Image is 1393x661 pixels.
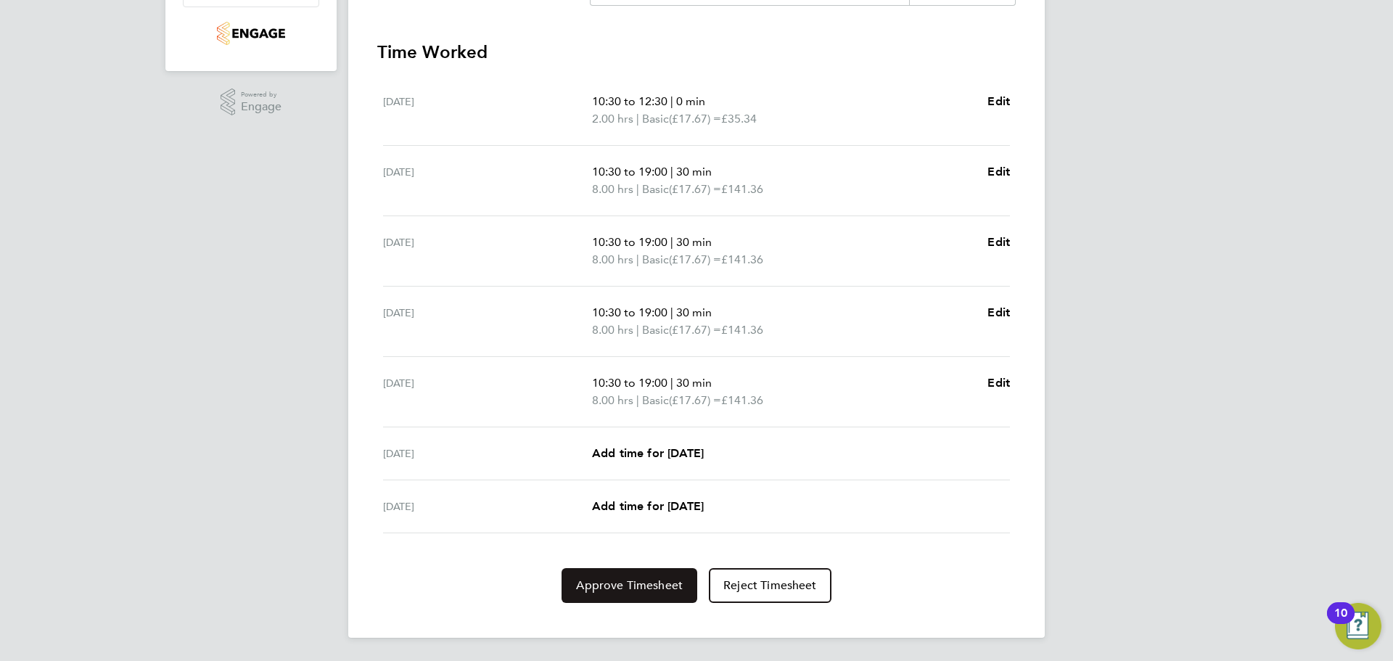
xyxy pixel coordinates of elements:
[669,323,721,337] span: (£17.67) =
[576,578,683,593] span: Approve Timesheet
[642,110,669,128] span: Basic
[383,445,592,462] div: [DATE]
[221,89,282,116] a: Powered byEngage
[642,181,669,198] span: Basic
[721,253,763,266] span: £141.36
[241,89,282,101] span: Powered by
[642,251,669,268] span: Basic
[669,253,721,266] span: (£17.67) =
[669,182,721,196] span: (£17.67) =
[377,41,1016,64] h3: Time Worked
[987,163,1010,181] a: Edit
[676,305,712,319] span: 30 min
[709,568,831,603] button: Reject Timesheet
[642,392,669,409] span: Basic
[562,568,697,603] button: Approve Timesheet
[592,499,704,513] span: Add time for [DATE]
[592,112,633,126] span: 2.00 hrs
[987,305,1010,319] span: Edit
[670,376,673,390] span: |
[676,376,712,390] span: 30 min
[592,94,667,108] span: 10:30 to 12:30
[676,94,705,108] span: 0 min
[676,235,712,249] span: 30 min
[383,498,592,515] div: [DATE]
[383,163,592,198] div: [DATE]
[636,393,639,407] span: |
[636,253,639,266] span: |
[987,304,1010,321] a: Edit
[670,165,673,178] span: |
[723,578,817,593] span: Reject Timesheet
[592,235,667,249] span: 10:30 to 19:00
[721,112,757,126] span: £35.34
[669,112,721,126] span: (£17.67) =
[592,323,633,337] span: 8.00 hrs
[592,305,667,319] span: 10:30 to 19:00
[670,305,673,319] span: |
[217,22,284,45] img: g4s7-logo-retina.png
[592,376,667,390] span: 10:30 to 19:00
[721,393,763,407] span: £141.36
[987,376,1010,390] span: Edit
[383,374,592,409] div: [DATE]
[383,93,592,128] div: [DATE]
[1334,613,1347,632] div: 10
[636,182,639,196] span: |
[592,253,633,266] span: 8.00 hrs
[241,101,282,113] span: Engage
[636,112,639,126] span: |
[669,393,721,407] span: (£17.67) =
[987,374,1010,392] a: Edit
[592,446,704,460] span: Add time for [DATE]
[987,234,1010,251] a: Edit
[592,393,633,407] span: 8.00 hrs
[383,234,592,268] div: [DATE]
[642,321,669,339] span: Basic
[1335,603,1381,649] button: Open Resource Center, 10 new notifications
[987,235,1010,249] span: Edit
[987,94,1010,108] span: Edit
[383,304,592,339] div: [DATE]
[721,323,763,337] span: £141.36
[636,323,639,337] span: |
[987,165,1010,178] span: Edit
[676,165,712,178] span: 30 min
[592,445,704,462] a: Add time for [DATE]
[183,22,319,45] a: Go to home page
[670,94,673,108] span: |
[592,165,667,178] span: 10:30 to 19:00
[592,182,633,196] span: 8.00 hrs
[721,182,763,196] span: £141.36
[670,235,673,249] span: |
[592,498,704,515] a: Add time for [DATE]
[987,93,1010,110] a: Edit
